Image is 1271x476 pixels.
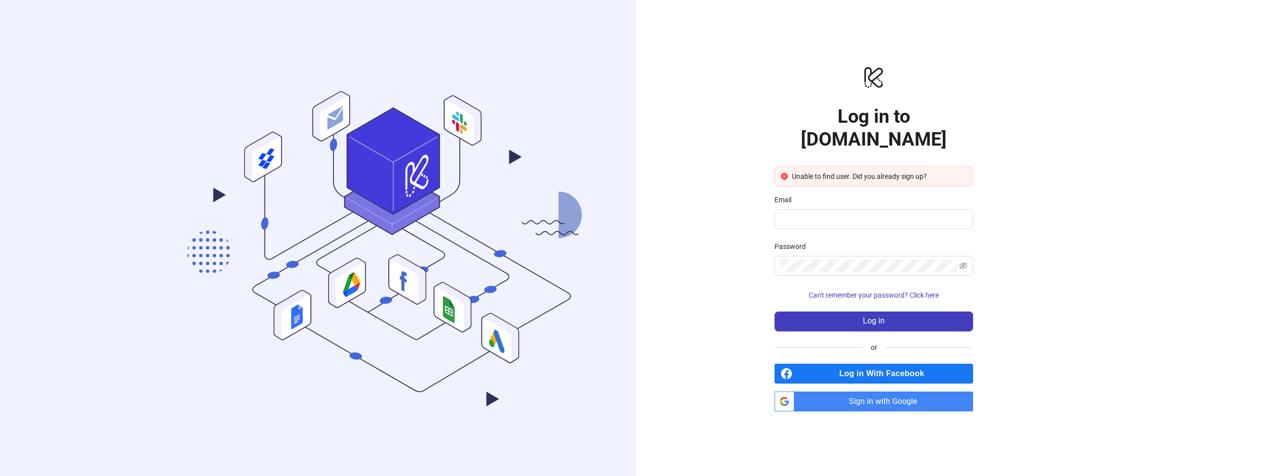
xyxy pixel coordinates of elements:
a: Sign in with Google [775,392,973,411]
span: Can't remember your password? Click here [809,291,939,299]
label: Email [775,194,798,205]
span: Sign in with Google [798,392,973,411]
a: Log in With Facebook [775,364,973,384]
span: or [863,342,885,353]
span: close-circle [781,173,788,180]
input: Password [780,260,957,272]
input: Email [780,213,965,225]
div: Unable to find user. Did you already sign up? [792,171,967,182]
span: Log in [863,317,885,325]
span: eye-invisible [959,262,967,270]
a: Can't remember your password? Click here [775,291,973,299]
button: Can't remember your password? Click here [775,288,973,304]
label: Password [775,241,812,252]
h1: Log in to [DOMAIN_NAME] [775,105,973,151]
button: Log in [775,312,973,331]
span: Log in With Facebook [796,364,973,384]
